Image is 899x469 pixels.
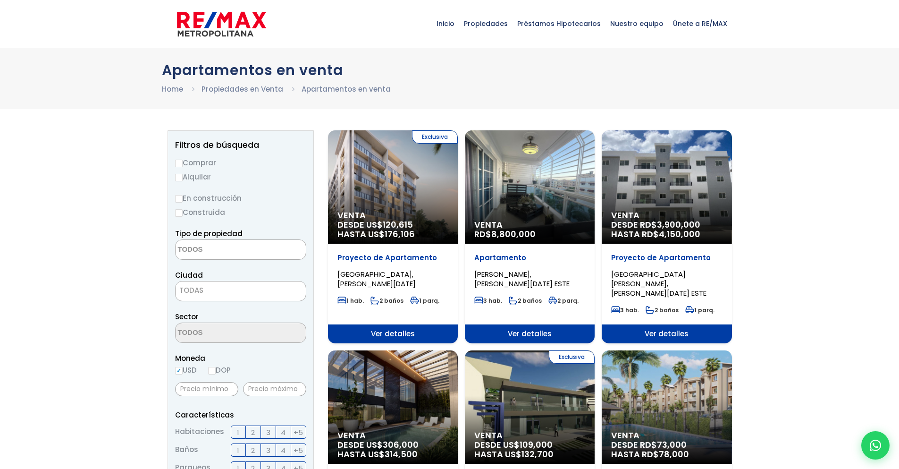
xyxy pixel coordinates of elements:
[177,10,266,38] img: remax-metropolitana-logo
[337,440,448,459] span: DESDE US$
[175,160,183,167] input: Comprar
[328,130,458,343] a: Exclusiva Venta DESDE US$120,615 HASTA US$176,106 Proyecto de Apartamento [GEOGRAPHIC_DATA], [PER...
[294,444,303,456] span: +5
[266,444,270,456] span: 3
[175,270,203,280] span: Ciudad
[175,171,306,183] label: Alquilar
[251,426,255,438] span: 2
[520,439,553,451] span: 109,000
[474,431,585,440] span: Venta
[175,426,224,439] span: Habitaciones
[611,431,722,440] span: Venta
[474,297,502,305] span: 3 hab.
[668,9,732,38] span: Únete a RE/MAX
[410,297,439,305] span: 1 parq.
[370,297,403,305] span: 2 baños
[611,230,722,239] span: HASTA RD$
[385,448,418,460] span: 314,500
[337,450,448,459] span: HASTA US$
[337,297,364,305] span: 1 hab.
[465,130,595,343] a: Venta RD$8,800,000 Apartamento [PERSON_NAME], [PERSON_NAME][DATE] ESTE 3 hab. 2 baños 2 parq. Ver...
[243,382,306,396] input: Precio máximo
[266,426,270,438] span: 3
[337,269,416,289] span: [GEOGRAPHIC_DATA], [PERSON_NAME][DATE]
[175,367,183,375] input: USD
[175,192,306,204] label: En construcción
[474,440,585,459] span: DESDE US$
[549,350,595,364] span: Exclusiva
[521,448,554,460] span: 132,700
[176,240,267,260] textarea: Search
[179,285,203,295] span: TODAS
[465,324,595,343] span: Ver detalles
[602,324,731,343] span: Ver detalles
[432,9,459,38] span: Inicio
[175,209,183,217] input: Construida
[175,364,197,376] label: USD
[175,140,306,150] h2: Filtros de búsqueda
[383,439,419,451] span: 306,000
[328,324,458,343] span: Ver detalles
[175,229,243,239] span: Tipo de propiedad
[459,9,513,38] span: Propiedades
[385,228,415,240] span: 176,106
[175,195,183,203] input: En construcción
[337,230,448,239] span: HASTA US$
[175,312,199,322] span: Sector
[208,367,216,375] input: DOP
[251,444,255,456] span: 2
[602,130,731,343] a: Venta DESDE RD$3,900,000 HASTA RD$4,150,000 Proyecto de Apartamento [GEOGRAPHIC_DATA][PERSON_NAME...
[176,284,306,297] span: TODAS
[337,220,448,239] span: DESDE US$
[337,253,448,263] p: Proyecto de Apartamento
[337,431,448,440] span: Venta
[474,450,585,459] span: HASTA US$
[175,157,306,169] label: Comprar
[302,83,391,95] li: Apartamentos en venta
[659,228,700,240] span: 4,150,000
[491,228,536,240] span: 8,800,000
[474,228,536,240] span: RD$
[281,426,286,438] span: 4
[509,297,542,305] span: 2 baños
[176,323,267,343] textarea: Search
[208,364,231,376] label: DOP
[474,253,585,263] p: Apartamento
[175,409,306,421] p: Características
[611,306,639,314] span: 3 hab.
[611,211,722,220] span: Venta
[337,211,448,220] span: Venta
[646,306,679,314] span: 2 baños
[175,382,238,396] input: Precio mínimo
[162,62,738,78] h1: Apartamentos en venta
[383,219,413,230] span: 120,615
[657,219,700,230] span: 3,900,000
[611,450,722,459] span: HASTA RD$
[175,174,183,181] input: Alquilar
[175,281,306,301] span: TODAS
[175,443,198,457] span: Baños
[202,84,283,94] a: Propiedades en Venta
[474,220,585,230] span: Venta
[474,269,570,289] span: [PERSON_NAME], [PERSON_NAME][DATE] ESTE
[611,220,722,239] span: DESDE RD$
[657,439,687,451] span: 73,000
[294,426,303,438] span: +5
[175,352,306,364] span: Moneda
[281,444,286,456] span: 4
[237,426,239,438] span: 1
[605,9,668,38] span: Nuestro equipo
[412,130,458,144] span: Exclusiva
[659,448,689,460] span: 78,000
[175,206,306,218] label: Construida
[685,306,714,314] span: 1 parq.
[513,9,605,38] span: Préstamos Hipotecarios
[237,444,239,456] span: 1
[162,84,183,94] a: Home
[611,269,706,298] span: [GEOGRAPHIC_DATA][PERSON_NAME], [PERSON_NAME][DATE] ESTE
[611,253,722,263] p: Proyecto de Apartamento
[611,440,722,459] span: DESDE RD$
[548,297,579,305] span: 2 parq.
